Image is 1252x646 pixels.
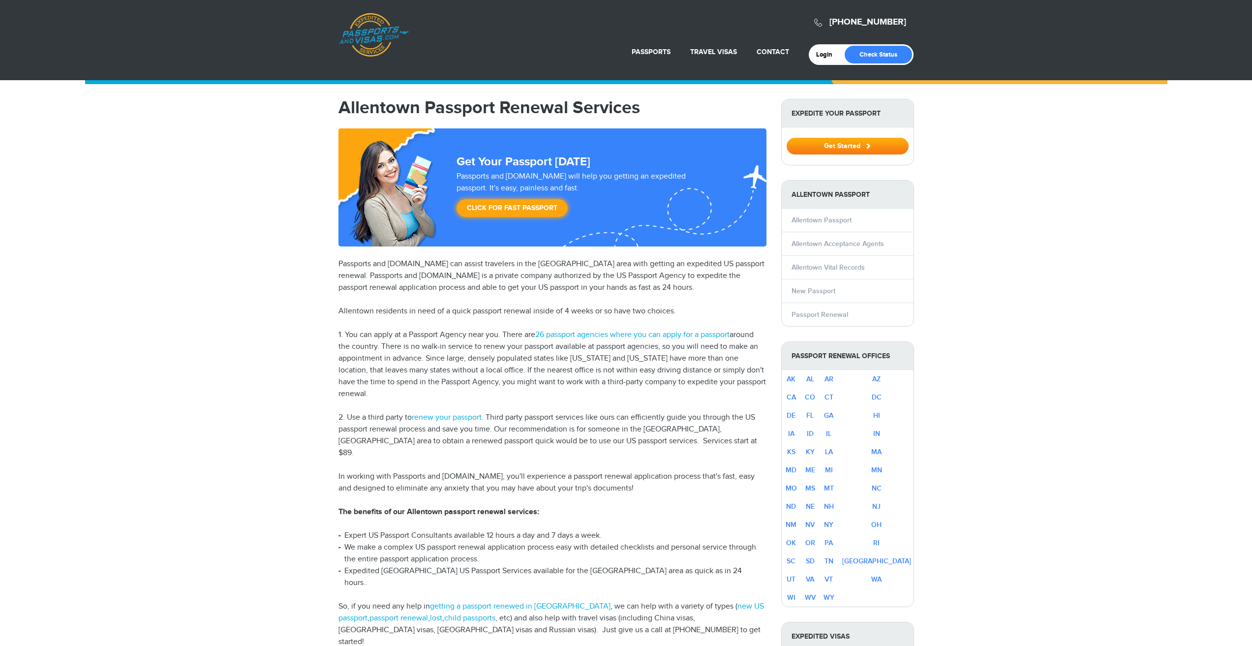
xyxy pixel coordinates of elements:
[806,448,815,456] a: KY
[786,466,796,474] a: MD
[338,412,766,459] p: 2. Use a third party to . Third party passport services like ours can efficiently guide you throu...
[788,430,794,438] a: IA
[786,484,797,492] a: MO
[816,51,839,59] a: Login
[444,614,495,623] a: child passports
[453,171,721,222] div: Passports and [DOMAIN_NAME] will help you getting an expedited passport. It's easy, painless and ...
[338,542,766,565] li: We make a complex US passport renewal application process easy with detailed checklists and perso...
[787,575,795,584] a: UT
[632,48,671,56] a: Passports
[824,593,834,602] a: WY
[806,557,815,565] a: SD
[338,306,766,317] p: Allentown residents in need of a quick passport renewal inside of 4 weeks or so have two choices.
[824,521,833,529] a: NY
[872,393,882,401] a: DC
[805,484,815,492] a: MS
[338,329,766,400] p: 1. You can apply at a Passport Agency near you. There are around the country. There is no walk-in...
[786,521,796,529] a: NM
[339,13,409,57] a: Passports & [DOMAIN_NAME]
[338,602,764,623] a: new US passport
[782,342,914,370] strong: Passport Renewal Offices
[690,48,737,56] a: Travel Visas
[873,539,880,547] a: RI
[807,430,814,438] a: ID
[457,154,590,169] strong: Get Your Passport [DATE]
[824,502,834,511] a: NH
[845,46,912,63] a: Check Status
[787,393,796,401] a: CA
[805,539,815,547] a: OR
[842,557,911,565] a: [GEOGRAPHIC_DATA]
[787,557,795,565] a: SC
[824,411,833,420] a: GA
[871,575,882,584] a: WA
[872,502,881,511] a: NJ
[786,539,796,547] a: OK
[457,199,568,217] a: Click for Fast Passport
[872,375,881,383] a: AZ
[535,330,730,339] a: 26 passport agencies where you can apply for a passport
[826,430,831,438] a: IL
[787,138,909,154] button: Get Started
[792,263,865,272] a: Allentown Vital Records
[787,411,795,420] a: DE
[786,502,796,511] a: ND
[430,602,611,611] a: getting a passport renewed in [GEOGRAPHIC_DATA]
[824,575,833,584] a: VT
[825,466,833,474] a: MI
[824,557,833,565] a: TN
[338,99,766,117] h1: Allentown Passport Renewal Services
[873,411,880,420] a: HI
[806,375,814,383] a: AL
[871,521,882,529] a: OH
[792,216,852,224] a: Allentown Passport
[824,539,833,547] a: PA
[805,593,816,602] a: WV
[871,466,882,474] a: MN
[824,484,834,492] a: MT
[829,17,906,28] a: [PHONE_NUMBER]
[871,448,882,456] a: MA
[782,99,914,127] strong: Expedite Your Passport
[806,575,814,584] a: VA
[412,413,482,422] a: renew your passport
[757,48,789,56] a: Contact
[787,593,795,602] a: WI
[805,466,815,474] a: ME
[369,614,428,623] a: passport renewal
[338,471,766,494] p: In working with Passports and [DOMAIN_NAME], you'll experience a passport renewal application pro...
[338,565,766,589] li: Expedited [GEOGRAPHIC_DATA] US Passport Services available for the [GEOGRAPHIC_DATA] area as quic...
[824,393,833,401] a: CT
[805,393,815,401] a: CO
[825,448,833,456] a: LA
[872,484,882,492] a: NC
[806,502,815,511] a: NE
[782,181,914,209] strong: Allentown Passport
[787,375,795,383] a: AK
[787,142,909,150] a: Get Started
[824,375,833,383] a: AR
[792,310,848,319] a: Passport Renewal
[792,240,884,248] a: Allentown Acceptance Agents
[338,530,766,542] li: Expert US Passport Consultants available 12 hours a day and 7 days a week.
[873,430,880,438] a: IN
[338,258,766,294] p: Passports and [DOMAIN_NAME] can assist travelers in the [GEOGRAPHIC_DATA] area with getting an ex...
[787,448,795,456] a: KS
[430,614,442,623] a: lost
[338,507,539,517] strong: The benefits of our Allentown passport renewal services:
[806,411,814,420] a: FL
[792,287,835,295] a: New Passport
[805,521,815,529] a: NV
